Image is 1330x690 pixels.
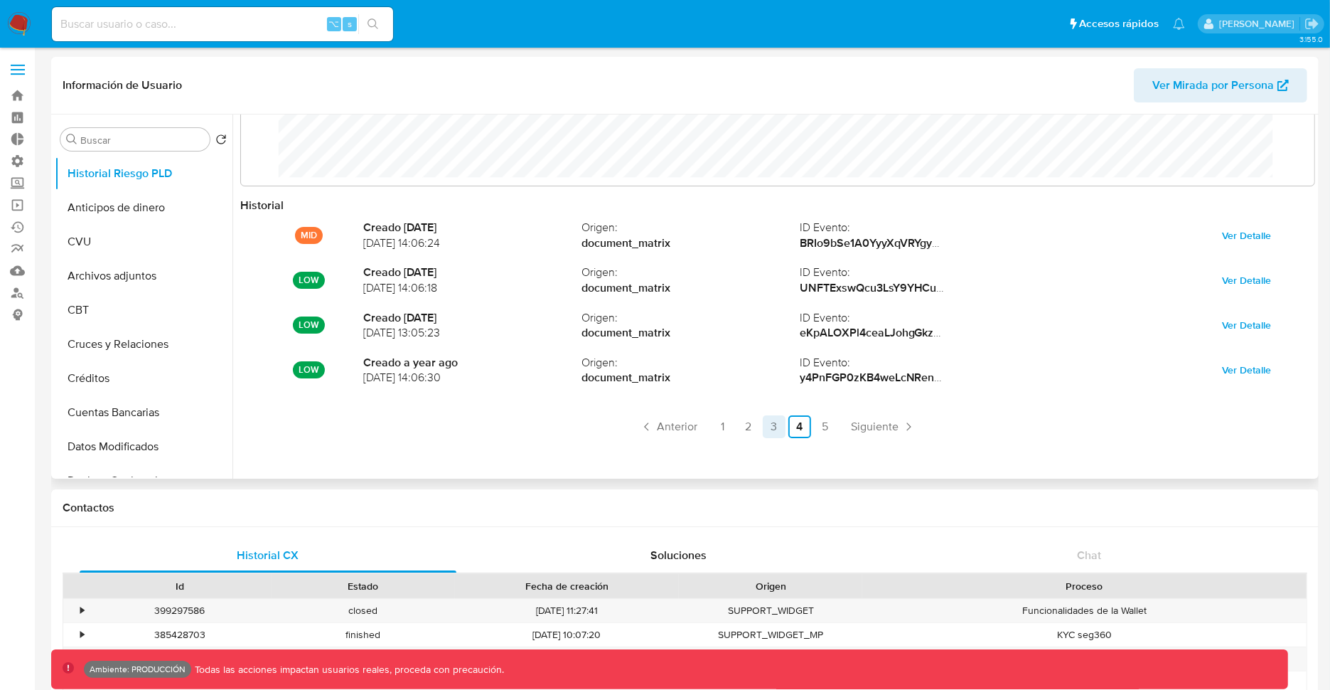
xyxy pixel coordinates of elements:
a: Anterior [634,415,703,438]
button: Cuentas Bancarias [55,396,232,430]
span: Ver Mirada por Persona [1152,68,1274,102]
button: Historial Riesgo PLD [55,156,232,191]
span: ID Evento : [800,220,1018,235]
span: Origen : [581,310,800,326]
span: Origen : [581,220,800,235]
span: Ver Detalle [1222,360,1271,380]
strong: Creado [DATE] [363,310,581,326]
div: Fecha de creación [465,579,669,593]
span: Siguiente [851,421,899,432]
strong: document_matrix [581,235,800,251]
span: Soluciones [650,547,707,563]
span: s [348,17,352,31]
button: Archivos adjuntos [55,259,232,293]
div: Id [98,579,262,593]
span: ID Evento : [800,310,1018,326]
span: Ver Detalle [1222,315,1271,335]
a: Notificaciones [1173,18,1185,30]
p: LOW [293,317,325,334]
a: Salir [1304,16,1319,31]
p: LOW [293,272,325,289]
div: • [80,604,84,617]
button: Cruces y Relaciones [55,327,232,361]
span: [DATE] 13:05:23 [363,325,581,341]
span: ⌥ [328,17,339,31]
span: [DATE] 14:06:30 [363,370,581,386]
div: closed [272,599,455,622]
span: [DATE] 14:06:18 [363,280,581,296]
input: Buscar [80,134,204,147]
div: 357472161 [88,647,272,671]
p: Todas las acciones impactan usuarios reales, proceda con precaución. [191,663,504,676]
span: Ver Detalle [1222,225,1271,245]
strong: document_matrix [581,280,800,296]
span: Chat [1078,547,1102,563]
div: closed [272,647,455,671]
button: Volver al orden por defecto [215,134,227,149]
span: Origen : [581,265,800,280]
button: Ver Detalle [1212,269,1281,292]
span: ID Evento : [800,355,1018,371]
div: [DATE] 10:07:20 [455,623,679,647]
div: [DATE] 11:27:41 [455,599,679,622]
a: Ir a la página 2 [737,415,760,438]
h1: Contactos [63,501,1307,515]
button: Anticipos de dinero [55,191,232,225]
button: Ver Detalle [1212,314,1281,336]
strong: Historial [240,197,284,213]
div: KYC seg360 [862,623,1307,647]
span: Ver Detalle [1222,270,1271,290]
span: ID Evento : [800,265,1018,280]
span: Historial CX [237,547,299,563]
input: Buscar usuario o caso... [52,15,393,33]
div: Site ODR [679,647,862,671]
p: david.garay@mercadolibre.com.co [1219,17,1299,31]
button: CBT [55,293,232,327]
strong: Creado a year ago [363,355,581,371]
div: Incompleto - XD [862,647,1307,671]
a: Siguiente [845,415,921,438]
a: Ir a la página 3 [763,415,785,438]
button: Créditos [55,361,232,396]
span: Accesos rápidos [1079,16,1159,31]
div: Origen [689,579,852,593]
a: Ir a la página 5 [814,415,837,438]
div: Proceso [872,579,1297,593]
div: Funcionalidades de la Wallet [862,599,1307,622]
h1: Información de Usuario [63,78,182,92]
span: Origen : [581,355,800,371]
div: SUPPORT_WIDGET_MP [679,623,862,647]
div: 385428703 [88,623,272,647]
strong: Creado [DATE] [363,265,581,280]
button: CVU [55,225,232,259]
div: SUPPORT_WIDGET [679,599,862,622]
button: search-icon [358,14,387,34]
p: Ambiente: PRODUCCIÓN [90,667,186,672]
button: Ver Mirada por Persona [1134,68,1307,102]
span: Anterior [657,421,697,432]
p: LOW [293,361,325,378]
div: [DATE] 12:08:25 [455,647,679,671]
button: Devices Geolocation [55,464,232,498]
span: [DATE] 14:06:24 [363,235,581,251]
div: finished [272,623,455,647]
div: • [80,628,84,642]
div: 399297586 [88,599,272,622]
strong: document_matrix [581,370,800,386]
nav: Paginación [240,415,1315,438]
button: Ver Detalle [1212,359,1281,381]
p: MID [295,227,323,244]
button: Ver Detalle [1212,224,1281,247]
strong: document_matrix [581,325,800,341]
a: Ir a la página 1 [712,415,734,438]
strong: Creado [DATE] [363,220,581,235]
button: Datos Modificados [55,430,232,464]
a: Ir a la página 4 [788,415,811,438]
button: Buscar [66,134,77,145]
div: Estado [281,579,445,593]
